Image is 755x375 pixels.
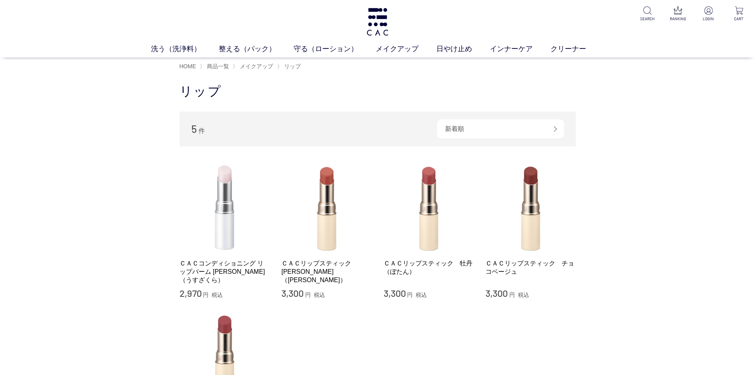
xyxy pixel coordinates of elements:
[729,16,749,22] p: CART
[180,162,270,253] img: ＣＡＣコンディショニング リップバーム 薄桜（うすざくら）
[518,292,529,298] span: 税込
[407,292,413,298] span: 円
[485,287,508,299] span: 3,300
[203,292,208,298] span: 円
[314,292,325,298] span: 税込
[180,287,202,299] span: 2,970
[199,127,205,134] span: 件
[384,287,406,299] span: 3,300
[207,63,229,69] span: 商品一覧
[668,6,688,22] a: RANKING
[699,16,718,22] p: LOGIN
[550,44,604,54] a: クリーナー
[238,63,273,69] a: メイクアップ
[180,83,576,100] h1: リップ
[638,6,657,22] a: SEARCH
[305,292,311,298] span: 円
[436,44,490,54] a: 日やけ止め
[240,63,273,69] span: メイクアップ
[284,63,301,69] span: リップ
[219,44,294,54] a: 整える（パック）
[281,287,304,299] span: 3,300
[490,44,550,54] a: インナーケア
[376,44,436,54] a: メイクアップ
[233,63,275,70] li: 〉
[277,63,303,70] li: 〉
[180,63,196,69] a: HOME
[294,44,376,54] a: 守る（ローション）
[384,259,474,276] a: ＣＡＣリップスティック 牡丹（ぼたん）
[699,6,718,22] a: LOGIN
[509,292,515,298] span: 円
[729,6,749,22] a: CART
[212,292,223,298] span: 税込
[485,162,576,253] img: ＣＡＣリップスティック チョコベージュ
[281,259,372,285] a: ＣＡＣリップスティック [PERSON_NAME]（[PERSON_NAME]）
[180,259,270,285] a: ＣＡＣコンディショニング リップバーム [PERSON_NAME]（うすざくら）
[191,123,197,135] span: 5
[365,8,390,36] img: logo
[200,63,231,70] li: 〉
[283,63,301,69] a: リップ
[638,16,657,22] p: SEARCH
[384,162,474,253] img: ＣＡＣリップスティック 牡丹（ぼたん）
[281,162,372,253] img: ＣＡＣリップスティック 茜（あかね）
[205,63,229,69] a: 商品一覧
[485,259,576,276] a: ＣＡＣリップスティック チョコベージュ
[416,292,427,298] span: 税込
[151,44,219,54] a: 洗う（洗浄料）
[668,16,688,22] p: RANKING
[437,119,564,138] div: 新着順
